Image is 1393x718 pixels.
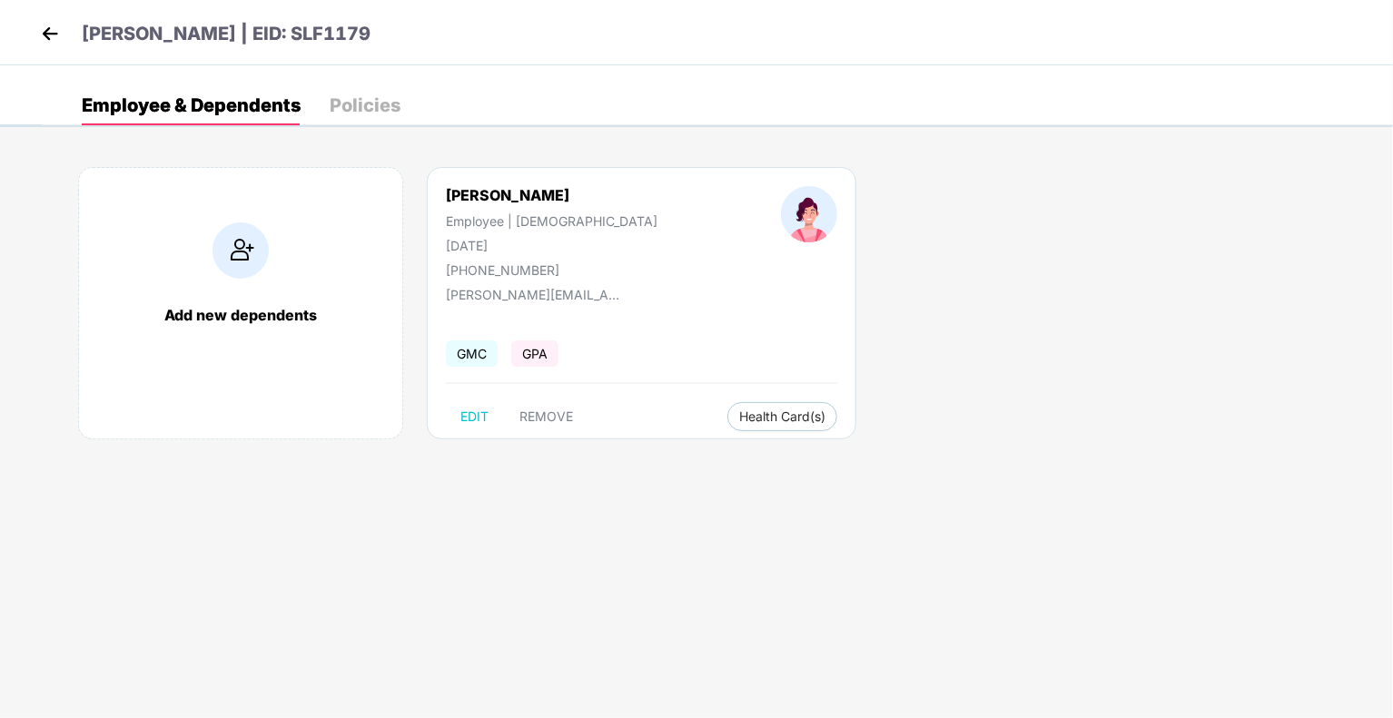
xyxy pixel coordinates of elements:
div: Add new dependents [97,306,384,324]
button: REMOVE [505,402,588,431]
span: GPA [511,340,558,367]
span: EDIT [460,409,489,424]
div: [PHONE_NUMBER] [446,262,657,278]
img: back [36,20,64,47]
img: profileImage [781,186,837,242]
div: [PERSON_NAME] [446,186,657,204]
span: Health Card(s) [739,412,825,421]
div: [PERSON_NAME][EMAIL_ADDRESS][DOMAIN_NAME] [446,287,627,302]
img: addIcon [212,222,269,279]
div: Policies [330,96,400,114]
div: Employee & Dependents [82,96,301,114]
span: REMOVE [519,409,573,424]
button: Health Card(s) [727,402,837,431]
span: GMC [446,340,498,367]
p: [PERSON_NAME] | EID: SLF1179 [82,20,370,48]
div: [DATE] [446,238,657,253]
button: EDIT [446,402,503,431]
div: Employee | [DEMOGRAPHIC_DATA] [446,213,657,229]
